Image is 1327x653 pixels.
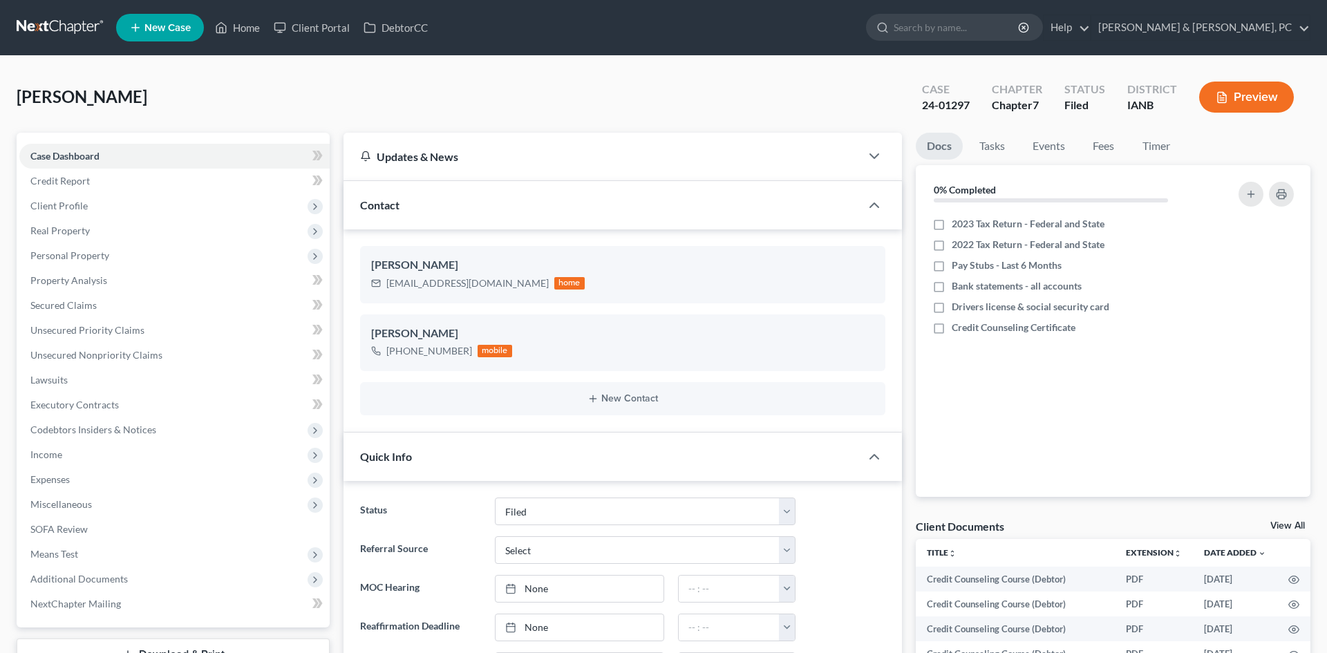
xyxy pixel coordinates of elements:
[353,498,488,525] label: Status
[952,300,1109,314] span: Drivers license & social security card
[371,393,874,404] button: New Contact
[30,473,70,485] span: Expenses
[934,184,996,196] strong: 0% Completed
[1082,133,1126,160] a: Fees
[922,82,970,97] div: Case
[1258,549,1266,558] i: expand_more
[1064,97,1105,113] div: Filed
[952,258,1062,272] span: Pay Stubs - Last 6 Months
[360,198,399,211] span: Contact
[1193,592,1277,616] td: [DATE]
[554,277,585,290] div: home
[916,592,1115,616] td: Credit Counseling Course (Debtor)
[30,299,97,311] span: Secured Claims
[948,549,957,558] i: unfold_more
[386,276,549,290] div: [EMAIL_ADDRESS][DOMAIN_NAME]
[992,97,1042,113] div: Chapter
[267,15,357,40] a: Client Portal
[1115,592,1193,616] td: PDF
[360,149,844,164] div: Updates & News
[19,293,330,318] a: Secured Claims
[1064,82,1105,97] div: Status
[30,150,100,162] span: Case Dashboard
[30,573,128,585] span: Additional Documents
[952,238,1104,252] span: 2022 Tax Return - Federal and State
[916,567,1115,592] td: Credit Counseling Course (Debtor)
[19,343,330,368] a: Unsecured Nonpriority Claims
[1115,567,1193,592] td: PDF
[30,324,144,336] span: Unsecured Priority Claims
[371,325,874,342] div: [PERSON_NAME]
[679,614,779,641] input: -- : --
[478,345,512,357] div: mobile
[1127,82,1177,97] div: District
[894,15,1020,40] input: Search by name...
[357,15,435,40] a: DebtorCC
[496,614,663,641] a: None
[1127,97,1177,113] div: IANB
[952,279,1082,293] span: Bank statements - all accounts
[1044,15,1090,40] a: Help
[30,598,121,609] span: NextChapter Mailing
[916,133,963,160] a: Docs
[353,575,488,603] label: MOC Hearing
[916,519,1004,533] div: Client Documents
[30,448,62,460] span: Income
[19,169,330,193] a: Credit Report
[916,616,1115,641] td: Credit Counseling Course (Debtor)
[30,399,119,410] span: Executory Contracts
[30,498,92,510] span: Miscellaneous
[1270,521,1305,531] a: View All
[1091,15,1310,40] a: [PERSON_NAME] & [PERSON_NAME], PC
[353,536,488,564] label: Referral Source
[1126,547,1182,558] a: Extensionunfold_more
[496,576,663,602] a: None
[1204,547,1266,558] a: Date Added expand_more
[19,368,330,392] a: Lawsuits
[968,133,1016,160] a: Tasks
[30,175,90,187] span: Credit Report
[992,82,1042,97] div: Chapter
[17,86,147,106] span: [PERSON_NAME]
[1174,549,1182,558] i: unfold_more
[19,592,330,616] a: NextChapter Mailing
[19,318,330,343] a: Unsecured Priority Claims
[30,548,78,560] span: Means Test
[371,257,874,274] div: [PERSON_NAME]
[30,523,88,535] span: SOFA Review
[952,321,1075,334] span: Credit Counseling Certificate
[1022,133,1076,160] a: Events
[386,344,472,358] div: [PHONE_NUMBER]
[30,225,90,236] span: Real Property
[30,274,107,286] span: Property Analysis
[144,23,191,33] span: New Case
[30,424,156,435] span: Codebtors Insiders & Notices
[19,144,330,169] a: Case Dashboard
[952,217,1104,231] span: 2023 Tax Return - Federal and State
[679,576,779,602] input: -- : --
[922,97,970,113] div: 24-01297
[1033,98,1039,111] span: 7
[1193,616,1277,641] td: [DATE]
[19,517,330,542] a: SOFA Review
[19,392,330,417] a: Executory Contracts
[1199,82,1294,113] button: Preview
[30,374,68,386] span: Lawsuits
[360,450,412,463] span: Quick Info
[19,268,330,293] a: Property Analysis
[1131,133,1181,160] a: Timer
[208,15,267,40] a: Home
[30,249,109,261] span: Personal Property
[927,547,957,558] a: Titleunfold_more
[1193,567,1277,592] td: [DATE]
[353,614,488,641] label: Reaffirmation Deadline
[1115,616,1193,641] td: PDF
[30,349,162,361] span: Unsecured Nonpriority Claims
[30,200,88,211] span: Client Profile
